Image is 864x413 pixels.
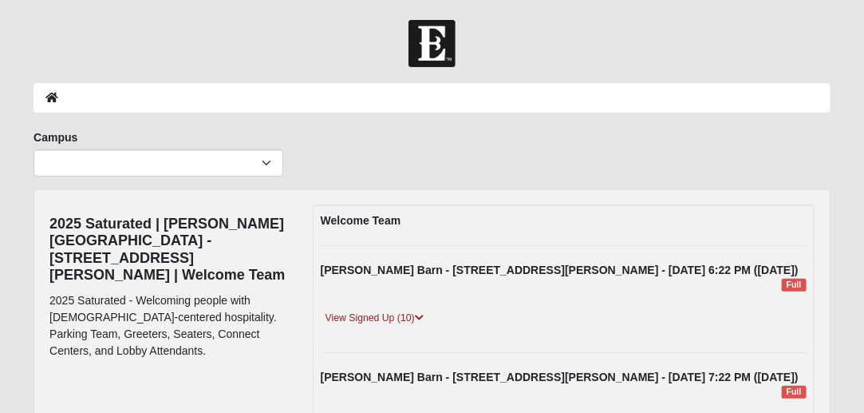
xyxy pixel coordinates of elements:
strong: [PERSON_NAME] Barn - [STREET_ADDRESS][PERSON_NAME] - [DATE] 7:22 PM ([DATE]) [321,371,799,383]
strong: Welcome Team [321,214,401,227]
h4: 2025 Saturated | [PERSON_NAME][GEOGRAPHIC_DATA] - [STREET_ADDRESS][PERSON_NAME] | Welcome Team [49,216,289,284]
img: Church of Eleven22 Logo [408,20,456,67]
label: Campus [34,129,77,145]
span: Full [782,386,807,399]
p: 2025 Saturated - Welcoming people with [DEMOGRAPHIC_DATA]-centered hospitality. Parking Team, Gre... [49,292,289,359]
span: Full [782,279,807,292]
a: View Signed Up (10) [321,310,428,327]
strong: [PERSON_NAME] Barn - [STREET_ADDRESS][PERSON_NAME] - [DATE] 6:22 PM ([DATE]) [321,264,799,276]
